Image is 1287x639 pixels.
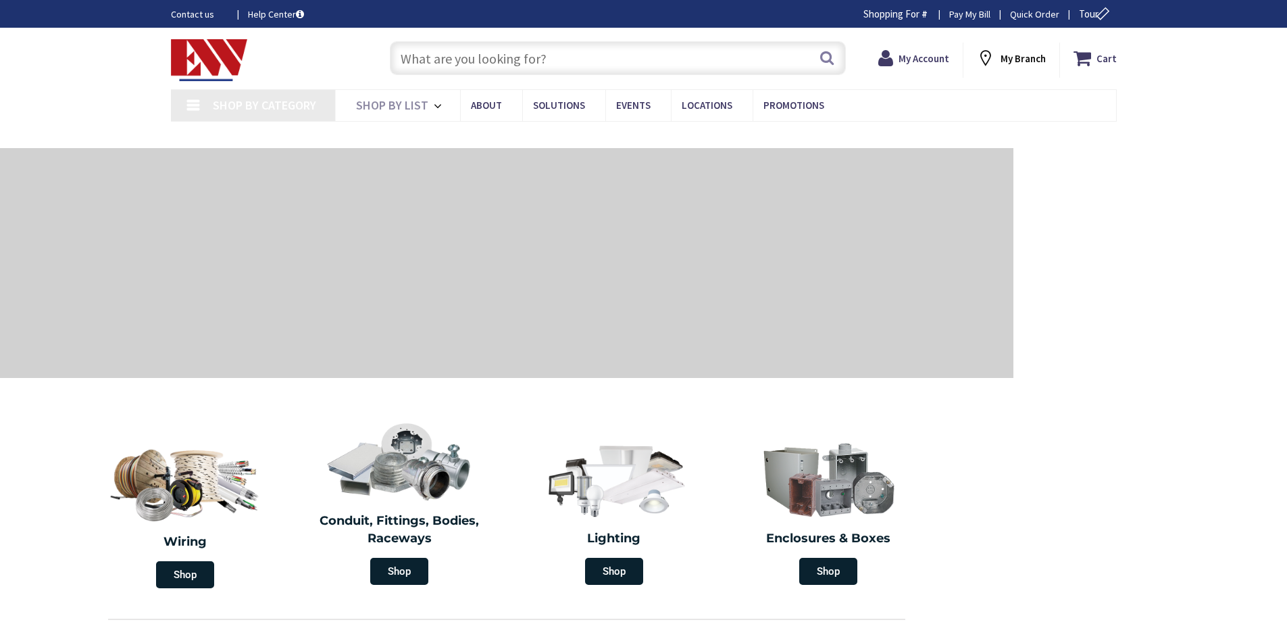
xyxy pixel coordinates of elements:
[616,99,651,112] span: Events
[725,433,933,592] a: Enclosures & Boxes Shop
[1074,46,1117,70] a: Cart
[296,415,504,592] a: Conduit, Fittings, Bodies, Raceways Shop
[248,7,304,21] a: Help Center
[1096,46,1117,70] strong: Cart
[899,52,949,65] strong: My Account
[763,99,824,112] span: Promotions
[732,530,926,548] h2: Enclosures & Boxes
[510,433,718,592] a: Lighting Shop
[356,97,428,113] span: Shop By List
[156,561,214,588] span: Shop
[471,99,502,112] span: About
[682,99,732,112] span: Locations
[171,7,226,21] a: Contact us
[533,99,585,112] span: Solutions
[84,534,286,551] h2: Wiring
[976,46,1046,70] div: My Branch
[1001,52,1046,65] strong: My Branch
[799,558,857,585] span: Shop
[370,558,428,585] span: Shop
[922,7,928,20] strong: #
[1079,7,1113,20] span: Tour
[213,97,316,113] span: Shop By Category
[863,7,919,20] span: Shopping For
[390,41,846,75] input: What are you looking for?
[878,46,949,70] a: My Account
[171,39,248,81] img: Electrical Wholesalers, Inc.
[517,530,711,548] h2: Lighting
[303,513,497,547] h2: Conduit, Fittings, Bodies, Raceways
[949,7,990,21] a: Pay My Bill
[585,558,643,585] span: Shop
[78,433,293,595] a: Wiring Shop
[1010,7,1059,21] a: Quick Order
